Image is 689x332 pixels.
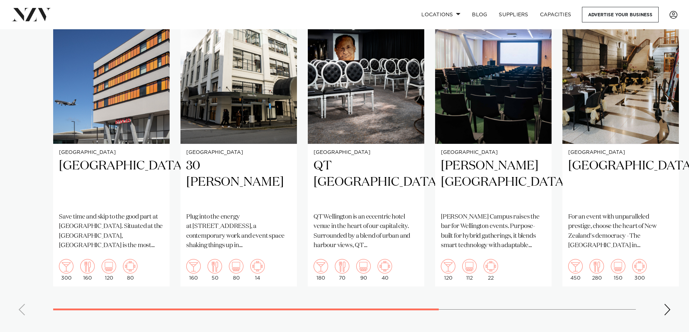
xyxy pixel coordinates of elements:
[582,7,659,22] a: Advertise your business
[59,259,73,281] div: 300
[462,259,477,273] img: theatre.png
[314,259,328,273] img: cocktail.png
[416,7,466,22] a: Locations
[356,259,371,273] img: theatre.png
[466,7,493,22] a: BLOG
[484,259,498,281] div: 22
[441,158,546,207] h2: [PERSON_NAME][GEOGRAPHIC_DATA]
[378,259,392,273] img: meeting.png
[493,7,534,22] a: SUPPLIERS
[441,212,546,250] p: [PERSON_NAME] Campus raises the bar for Wellington events. Purpose-built for hybrid gatherings, i...
[590,259,604,281] div: 280
[208,259,222,273] img: dining.png
[59,259,73,273] img: cocktail.png
[314,259,328,281] div: 180
[568,259,583,281] div: 450
[59,150,164,155] small: [GEOGRAPHIC_DATA]
[80,259,95,273] img: dining.png
[314,150,418,155] small: [GEOGRAPHIC_DATA]
[229,259,243,273] img: theatre.png
[59,212,164,250] p: Save time and skip to the good part at [GEOGRAPHIC_DATA]. Situated at the [GEOGRAPHIC_DATA], [GEO...
[102,259,116,273] img: theatre.png
[123,259,137,281] div: 80
[12,8,51,21] img: nzv-logo.png
[568,158,673,207] h2: [GEOGRAPHIC_DATA]
[186,212,291,250] p: Plug into the energy at [STREET_ADDRESS], a contemporary work and event space shaking things up i...
[441,150,546,155] small: [GEOGRAPHIC_DATA]
[632,259,647,273] img: meeting.png
[208,259,222,281] div: 50
[611,259,625,273] img: theatre.png
[356,259,371,281] div: 90
[59,158,164,207] h2: [GEOGRAPHIC_DATA]
[123,259,137,273] img: meeting.png
[590,259,604,273] img: dining.png
[462,259,477,281] div: 112
[186,259,201,273] img: cocktail.png
[534,7,577,22] a: Capacities
[611,259,625,281] div: 150
[335,259,349,281] div: 70
[186,150,291,155] small: [GEOGRAPHIC_DATA]
[314,158,418,207] h2: QT [GEOGRAPHIC_DATA]
[250,259,265,281] div: 14
[484,259,498,273] img: meeting.png
[441,259,455,281] div: 120
[568,150,673,155] small: [GEOGRAPHIC_DATA]
[102,259,116,281] div: 120
[632,259,647,281] div: 300
[250,259,265,273] img: meeting.png
[186,259,201,281] div: 160
[378,259,392,281] div: 40
[441,259,455,273] img: cocktail.png
[229,259,243,281] div: 80
[186,158,291,207] h2: 30 [PERSON_NAME]
[314,212,418,250] p: QT Wellington is an eccentric hotel venue in the heart of our capital city. Surrounded by a blend...
[568,259,583,273] img: cocktail.png
[568,212,673,250] p: For an event with unparalleled prestige, choose the heart of New Zealand's democracy - The [GEOGR...
[80,259,95,281] div: 160
[335,259,349,273] img: dining.png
